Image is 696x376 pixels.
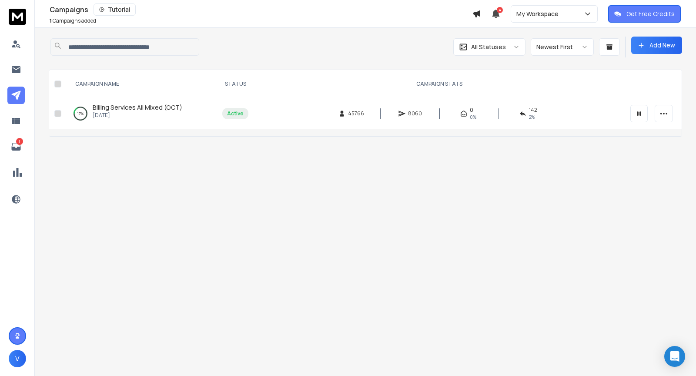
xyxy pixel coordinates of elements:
[7,138,25,155] a: 1
[93,103,182,111] span: Billing Services All Mixed (OCT)
[516,10,562,18] p: My Workspace
[93,103,182,112] a: Billing Services All Mixed (OCT)
[65,98,217,129] td: 17%Billing Services All Mixed (OCT)[DATE]
[408,110,422,117] span: 8060
[497,7,503,13] span: 4
[608,5,681,23] button: Get Free Credits
[50,17,96,24] p: Campaigns added
[16,138,23,145] p: 1
[9,350,26,367] button: V
[50,3,472,16] div: Campaigns
[254,70,625,98] th: CAMPAIGN STATS
[217,70,254,98] th: STATUS
[664,346,685,367] div: Open Intercom Messenger
[470,114,476,121] span: 0%
[94,3,136,16] button: Tutorial
[529,107,537,114] span: 142
[93,112,182,119] p: [DATE]
[470,107,473,114] span: 0
[77,109,84,118] p: 17 %
[348,110,364,117] span: 45766
[65,70,217,98] th: CAMPAIGN NAME
[626,10,675,18] p: Get Free Credits
[471,43,506,51] p: All Statuses
[529,114,535,121] span: 2 %
[631,37,682,54] button: Add New
[50,17,52,24] span: 1
[227,110,244,117] div: Active
[531,38,594,56] button: Newest First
